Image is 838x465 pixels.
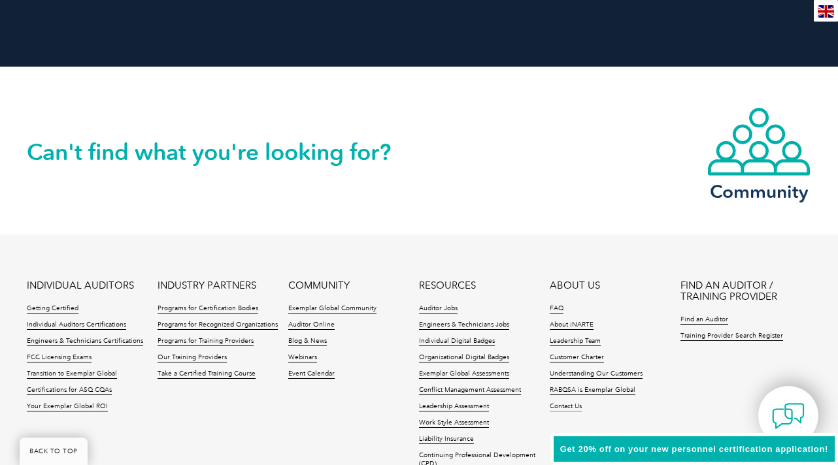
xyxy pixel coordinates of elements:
a: Work Style Assessment [419,419,489,428]
a: COMMUNITY [288,280,350,291]
a: Find an Auditor [680,315,728,325]
a: Take a Certified Training Course [158,370,256,379]
a: Webinars [288,353,317,362]
a: Your Exemplar Global ROI [27,402,108,411]
a: Leadership Assessment [419,402,489,411]
h2: Can't find what you're looking for? [27,142,419,163]
a: Event Calendar [288,370,335,379]
a: Exemplar Global Community [288,304,377,313]
a: About iNARTE [550,321,594,330]
a: Transition to Exemplar Global [27,370,117,379]
a: FCC Licensing Exams [27,353,92,362]
a: Understanding Our Customers [550,370,643,379]
a: Programs for Recognized Organizations [158,321,278,330]
a: Training Provider Search Register [680,332,783,341]
a: Engineers & Technicians Certifications [27,337,143,346]
a: Contact Us [550,402,582,411]
a: Individual Auditors Certifications [27,321,126,330]
a: Programs for Training Providers [158,337,254,346]
img: icon-community.webp [707,106,811,177]
a: Blog & News [288,337,327,346]
a: INDIVIDUAL AUDITORS [27,280,134,291]
a: Exemplar Global Assessments [419,370,509,379]
a: BACK TO TOP [20,438,88,465]
a: Community [707,106,811,200]
a: Our Training Providers [158,353,227,362]
a: RESOURCES [419,280,476,291]
img: en [818,5,834,18]
a: Auditor Jobs [419,304,458,313]
a: FIND AN AUDITOR / TRAINING PROVIDER [680,280,811,302]
a: Leadership Team [550,337,601,346]
a: Engineers & Technicians Jobs [419,321,509,330]
a: Individual Digital Badges [419,337,495,346]
a: Auditor Online [288,321,335,330]
a: RABQSA is Exemplar Global [550,386,635,395]
a: Programs for Certification Bodies [158,304,258,313]
a: Liability Insurance [419,435,474,444]
a: Organizational Digital Badges [419,353,509,362]
a: INDUSTRY PARTNERS [158,280,256,291]
a: Customer Charter [550,353,604,362]
h3: Community [707,184,811,200]
a: ABOUT US [550,280,600,291]
a: Certifications for ASQ CQAs [27,386,112,395]
a: Getting Certified [27,304,78,313]
img: contact-chat.png [772,400,805,432]
a: FAQ [550,304,563,313]
span: Get 20% off on your new personnel certification application! [560,444,828,454]
a: Conflict Management Assessment [419,386,521,395]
